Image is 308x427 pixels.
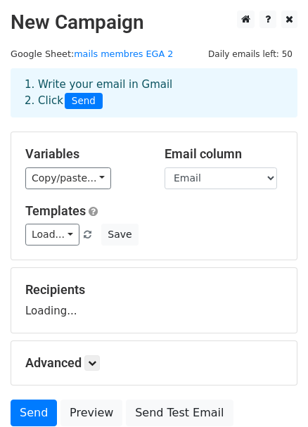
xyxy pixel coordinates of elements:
[11,49,173,59] small: Google Sheet:
[101,224,138,246] button: Save
[25,282,283,319] div: Loading...
[25,167,111,189] a: Copy/paste...
[203,46,297,62] span: Daily emails left: 50
[203,49,297,59] a: Daily emails left: 50
[11,11,297,34] h2: New Campaign
[14,77,294,109] div: 1. Write your email in Gmail 2. Click
[126,400,233,426] a: Send Test Email
[65,93,103,110] span: Send
[60,400,122,426] a: Preview
[74,49,173,59] a: mails membres EGA 2
[25,224,79,246] a: Load...
[25,355,283,371] h5: Advanced
[25,146,143,162] h5: Variables
[25,203,86,218] a: Templates
[165,146,283,162] h5: Email column
[11,400,57,426] a: Send
[25,282,283,298] h5: Recipients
